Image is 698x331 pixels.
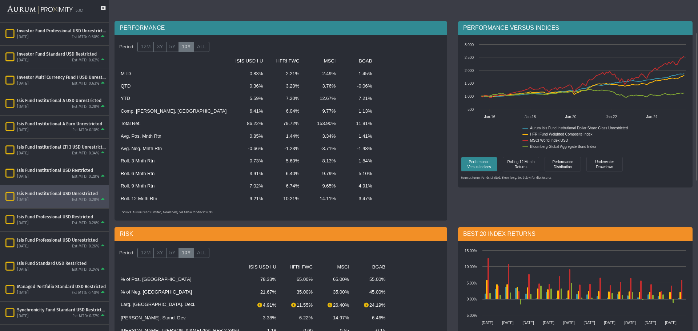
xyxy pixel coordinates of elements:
div: Period: [116,247,137,259]
td: 24.19% [353,298,390,312]
div: Est MTD: 0.63% [72,81,99,86]
div: Investor Fund Professional USD Unrestricted [17,28,106,34]
td: 3.76% [304,80,340,92]
text: 1 000 [465,94,474,98]
div: [DATE] [17,314,29,319]
td: 1.84% [340,155,376,167]
div: Isis Fund Institutional USD Restricted [17,167,106,173]
div: [DATE] [17,174,29,179]
label: 12M [137,248,154,258]
text: 3 000 [465,43,474,47]
td: Total Ret. [116,117,231,130]
td: 3.20% [267,80,304,92]
div: Performance Distribution [546,159,579,169]
div: Est MTD: 0.28% [72,197,99,203]
div: 5.0.1 [76,8,84,13]
div: Isis Fund Institutional LTI 3 USD Unrestricted [17,144,106,150]
label: 3Y [153,42,166,52]
div: [DATE] [17,151,29,156]
div: Est MTD: 0.28% [72,174,99,179]
td: % of Pos. [GEOGRAPHIC_DATA] [116,273,244,286]
td: 0.73% [231,155,267,167]
div: Performance Distribution [545,157,581,171]
td: 4.91% [244,298,281,312]
text: Jan-20 [565,115,577,119]
td: 14.11% [304,193,340,205]
td: 6.04% [267,105,304,117]
td: 45.00% [353,286,390,298]
text: [DATE] [482,321,493,325]
td: BGAB [340,55,376,67]
div: Est MTD: 0.34% [72,151,99,156]
td: 11.55% [281,298,317,312]
td: 78.33% [244,273,281,286]
div: Investor Fund Standard USD Restricted [17,51,106,57]
td: 0.36% [231,80,267,92]
td: 6.41% [231,105,267,117]
text: 500 [468,108,474,112]
div: Rolling 12 Month Returns [503,157,539,171]
label: 12M [137,42,154,52]
img: Aurum-Proximity%20white.svg [7,2,73,18]
div: [DATE] [17,128,29,133]
text: 1 500 [465,81,474,85]
td: 3.38% [244,312,281,324]
td: 2.21% [267,68,304,80]
td: 35.00% [317,286,353,298]
text: [DATE] [645,321,656,325]
text: [DATE] [583,321,595,325]
td: 2.49% [304,68,340,80]
td: 65.00% [281,273,317,286]
div: Isis Fund Institutional A USD Unrestricted [17,98,106,104]
td: [PERSON_NAME]. Stand. Dev. [116,312,244,324]
td: Larg. [GEOGRAPHIC_DATA]. Decl. [116,298,244,312]
text: 15.00% [465,249,477,253]
div: Investor Multi Currency Fund I USD Unrestricted [17,74,106,80]
td: 14.97% [317,312,353,324]
div: [DATE] [17,58,29,63]
label: 5Y [166,42,179,52]
td: 9.79% [304,167,340,180]
td: 5.60% [267,155,304,167]
td: 11.91% [340,117,376,130]
td: 55.00% [353,273,390,286]
td: 3.47% [340,193,376,205]
label: 5Y [166,248,179,258]
text: Jan-16 [484,115,496,119]
div: Isis Fund Institutional A Euro Unrestricted [17,121,106,127]
div: [DATE] [17,221,29,226]
text: Jan-24 [646,115,658,119]
td: 1.44% [267,130,304,142]
div: Est MTD: 0.27% [72,314,99,319]
div: [DATE] [17,104,29,110]
div: Est MTD: 0.40% [72,290,99,296]
td: YTD [116,92,231,105]
div: [DATE] [17,290,29,296]
td: MSCI [304,55,340,67]
td: 1.13% [340,105,376,117]
label: 10Y [178,42,194,52]
td: Roll. 9 Mnth Rtn [116,180,231,192]
text: [DATE] [624,321,636,325]
td: 9.65% [304,180,340,192]
text: [DATE] [604,321,615,325]
td: 153.90% [304,117,340,130]
div: Isis Fund Standard USD Restricted [17,261,106,266]
td: Roll. 6 Mnth Rtn [116,167,231,180]
div: Isis Fund Professional USD Unrestricted [17,237,106,243]
td: -0.66% [231,142,267,155]
text: 2 500 [465,56,474,60]
div: Est MTD: 0.26% [72,244,99,249]
td: 65.00% [317,273,353,286]
td: 10.21% [267,193,304,205]
td: -1.48% [340,142,376,155]
div: Est MTD: 0.62% [72,58,99,63]
text: Jan-18 [525,115,536,119]
td: -3.71% [304,142,340,155]
td: 7.02% [231,180,267,192]
td: Roll. 12 Mnth Rtn [116,193,231,205]
div: Underwater Drawdown [588,159,621,169]
td: 4.91% [340,180,376,192]
div: Underwater Drawdown [586,157,623,171]
div: Synchronicity Fund Standard USD Restricted [17,307,106,313]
